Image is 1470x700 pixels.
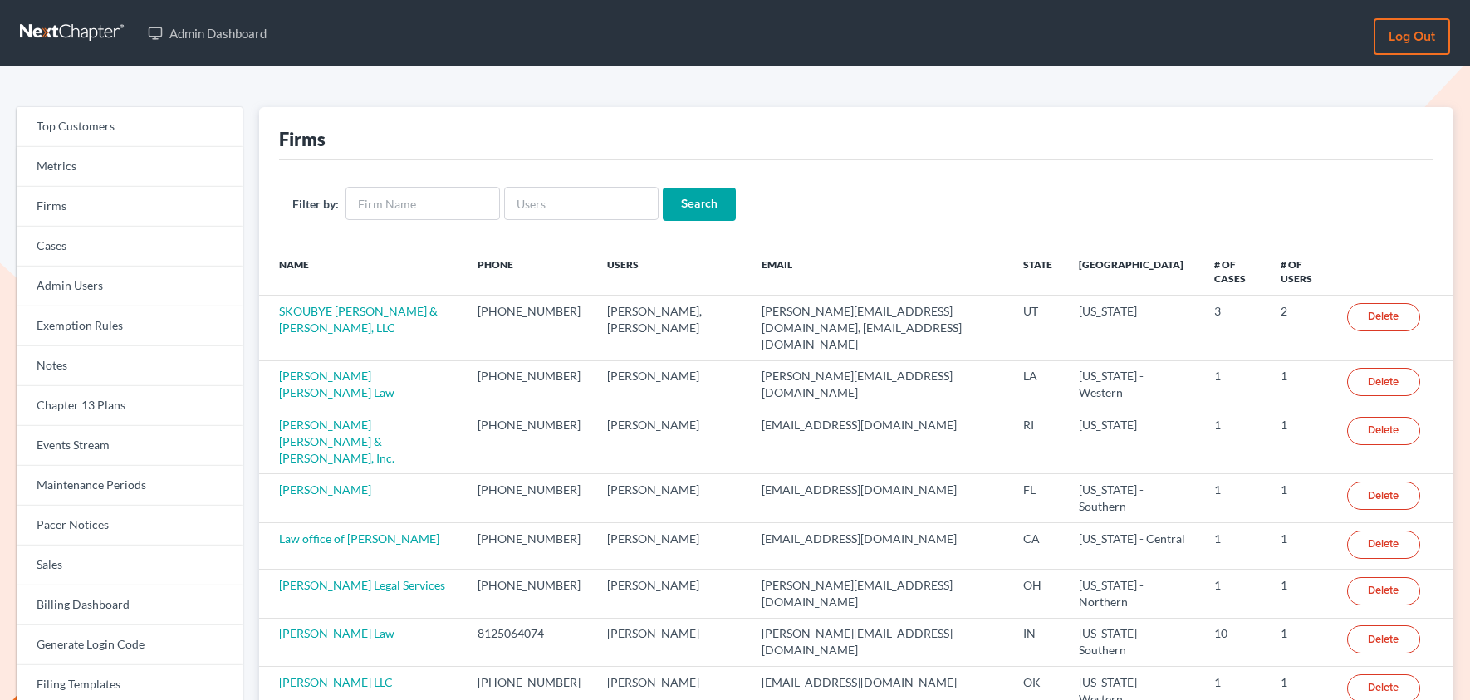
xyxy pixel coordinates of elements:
[1010,247,1066,296] th: State
[1267,360,1334,409] td: 1
[279,531,439,546] a: Law office of [PERSON_NAME]
[1010,522,1066,569] td: CA
[259,247,464,296] th: Name
[1201,570,1267,618] td: 1
[292,195,339,213] label: Filter by:
[1201,618,1267,666] td: 10
[1347,482,1420,510] a: Delete
[594,409,748,474] td: [PERSON_NAME]
[464,409,594,474] td: [PHONE_NUMBER]
[17,506,243,546] a: Pacer Notices
[1347,368,1420,396] a: Delete
[1267,296,1334,360] td: 2
[1267,570,1334,618] td: 1
[1201,522,1267,569] td: 1
[1347,303,1420,331] a: Delete
[17,386,243,426] a: Chapter 13 Plans
[345,187,500,220] input: Firm Name
[17,625,243,665] a: Generate Login Code
[1066,570,1201,618] td: [US_STATE] - Northern
[1010,409,1066,474] td: RI
[1066,618,1201,666] td: [US_STATE] - Southern
[17,267,243,306] a: Admin Users
[279,418,394,465] a: [PERSON_NAME] [PERSON_NAME] & [PERSON_NAME], Inc.
[17,227,243,267] a: Cases
[1010,296,1066,360] td: UT
[1066,360,1201,409] td: [US_STATE] - Western
[1201,409,1267,474] td: 1
[279,127,326,151] div: Firms
[17,147,243,187] a: Metrics
[279,304,438,335] a: SKOUBYE [PERSON_NAME] & [PERSON_NAME], LLC
[279,369,394,399] a: [PERSON_NAME] [PERSON_NAME] Law
[1010,360,1066,409] td: LA
[464,360,594,409] td: [PHONE_NUMBER]
[748,474,1010,522] td: [EMAIL_ADDRESS][DOMAIN_NAME]
[594,296,748,360] td: [PERSON_NAME], [PERSON_NAME]
[17,585,243,625] a: Billing Dashboard
[464,570,594,618] td: [PHONE_NUMBER]
[748,296,1010,360] td: [PERSON_NAME][EMAIL_ADDRESS][DOMAIN_NAME], [EMAIL_ADDRESS][DOMAIN_NAME]
[1374,18,1450,55] a: Log out
[1066,247,1201,296] th: [GEOGRAPHIC_DATA]
[1010,618,1066,666] td: IN
[1267,522,1334,569] td: 1
[1010,570,1066,618] td: OH
[1347,417,1420,445] a: Delete
[279,675,393,689] a: [PERSON_NAME] LLC
[1010,474,1066,522] td: FL
[17,546,243,585] a: Sales
[1066,474,1201,522] td: [US_STATE] - Southern
[1066,522,1201,569] td: [US_STATE] - Central
[1347,577,1420,605] a: Delete
[594,618,748,666] td: [PERSON_NAME]
[17,306,243,346] a: Exemption Rules
[464,296,594,360] td: [PHONE_NUMBER]
[1066,296,1201,360] td: [US_STATE]
[1347,531,1420,559] a: Delete
[1201,296,1267,360] td: 3
[17,346,243,386] a: Notes
[1201,247,1267,296] th: # of Cases
[748,409,1010,474] td: [EMAIL_ADDRESS][DOMAIN_NAME]
[1201,360,1267,409] td: 1
[464,522,594,569] td: [PHONE_NUMBER]
[748,360,1010,409] td: [PERSON_NAME][EMAIL_ADDRESS][DOMAIN_NAME]
[663,188,736,221] input: Search
[17,187,243,227] a: Firms
[594,522,748,569] td: [PERSON_NAME]
[748,618,1010,666] td: [PERSON_NAME][EMAIL_ADDRESS][DOMAIN_NAME]
[279,626,394,640] a: [PERSON_NAME] Law
[748,247,1010,296] th: Email
[748,522,1010,569] td: [EMAIL_ADDRESS][DOMAIN_NAME]
[504,187,659,220] input: Users
[17,466,243,506] a: Maintenance Periods
[1201,474,1267,522] td: 1
[594,570,748,618] td: [PERSON_NAME]
[594,360,748,409] td: [PERSON_NAME]
[279,578,445,592] a: [PERSON_NAME] Legal Services
[17,426,243,466] a: Events Stream
[279,482,371,497] a: [PERSON_NAME]
[464,618,594,666] td: 8125064074
[1267,474,1334,522] td: 1
[1066,409,1201,474] td: [US_STATE]
[1267,618,1334,666] td: 1
[140,18,275,48] a: Admin Dashboard
[1347,625,1420,653] a: Delete
[594,247,748,296] th: Users
[1267,409,1334,474] td: 1
[748,570,1010,618] td: [PERSON_NAME][EMAIL_ADDRESS][DOMAIN_NAME]
[17,107,243,147] a: Top Customers
[1267,247,1334,296] th: # of Users
[464,474,594,522] td: [PHONE_NUMBER]
[594,474,748,522] td: [PERSON_NAME]
[464,247,594,296] th: Phone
